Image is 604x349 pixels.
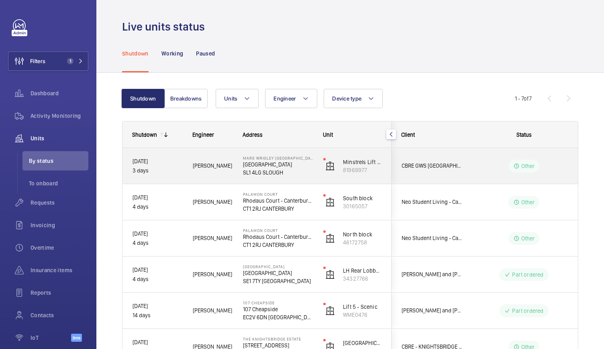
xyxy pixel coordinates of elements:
[30,57,45,65] span: Filters
[122,19,210,34] h1: Live units status
[133,229,182,238] p: [DATE]
[325,270,335,279] img: elevator.svg
[31,134,88,142] span: Units
[193,306,233,315] span: [PERSON_NAME]
[332,95,361,102] span: Device type
[193,270,233,279] span: [PERSON_NAME]
[133,238,182,248] p: 4 days
[196,49,215,57] p: Paused
[243,192,313,197] p: Palamon Court
[224,95,237,102] span: Units
[29,157,88,165] span: By status
[31,289,88,297] span: Reports
[243,160,313,168] p: [GEOGRAPHIC_DATA]
[192,131,214,138] span: Engineer
[343,238,382,246] p: 46172758
[133,302,182,311] p: [DATE]
[132,131,157,138] div: Shutdown
[31,244,88,252] span: Overtime
[243,197,313,205] p: Rhodaus Court - Canterbury Student Accommodation
[402,161,463,170] span: CBRE GWS [GEOGRAPHIC_DATA]- [GEOGRAPHIC_DATA] [GEOGRAPHIC_DATA] [GEOGRAPHIC_DATA]
[133,338,182,347] p: [DATE]
[31,221,88,229] span: Invoicing
[243,131,263,138] span: Address
[133,193,182,202] p: [DATE]
[402,270,463,279] span: [PERSON_NAME] and [PERSON_NAME] National Lift Contract
[343,194,382,202] p: South block
[325,234,335,243] img: elevator.svg
[243,300,313,305] p: 107 Cheapside
[343,166,382,174] p: 81969977
[515,96,532,101] span: 1 - 7 7
[265,89,317,108] button: Engineer
[193,234,233,243] span: [PERSON_NAME]
[8,51,88,71] button: Filters1
[343,311,382,319] p: WME0476
[343,275,382,283] p: 34327766
[343,303,382,311] p: Lift 5 - Scenic
[216,89,259,108] button: Units
[31,311,88,319] span: Contacts
[71,334,82,342] span: Beta
[343,230,382,238] p: North block
[243,156,313,160] p: Mars Wrigley [GEOGRAPHIC_DATA]
[343,158,382,166] p: Minstrels Lift (2FLR)
[324,89,383,108] button: Device type
[243,264,313,269] p: [GEOGRAPHIC_DATA]
[133,202,182,211] p: 4 days
[343,267,382,275] p: LH Rear Lobby - CP70300 / SC35194
[243,205,313,213] p: CT1 2RJ CANTERBURY
[31,199,88,207] span: Requests
[243,277,313,285] p: SE1 7TY [GEOGRAPHIC_DATA]
[516,131,532,138] span: Status
[521,162,535,170] p: Other
[122,49,149,57] p: Shutdown
[133,166,182,175] p: 3 days
[325,161,335,171] img: elevator.svg
[521,198,535,206] p: Other
[512,271,543,279] p: Part ordered
[31,112,88,120] span: Activity Monitoring
[243,313,313,321] p: EC2V 6DN [GEOGRAPHIC_DATA]
[243,233,313,241] p: Rhodaus Court - Canterbury Student Accommodation
[343,202,382,210] p: 30165057
[512,307,543,315] p: Part ordered
[402,197,463,207] span: Neo Student Living - Canterbury Palamon Court
[193,161,233,170] span: [PERSON_NAME]
[29,179,88,187] span: To onboard
[133,275,182,284] p: 4 days
[323,131,382,138] div: Unit
[31,89,88,97] span: Dashboard
[133,157,182,166] p: [DATE]
[402,234,463,243] span: Neo Student Living - Canterbury Palamon Court
[243,241,313,249] p: CT1 2RJ CANTERBURY
[343,339,382,347] p: [GEOGRAPHIC_DATA]
[133,265,182,275] p: [DATE]
[402,306,463,315] span: [PERSON_NAME] and [PERSON_NAME] 107 Cheapside
[243,337,313,341] p: The Knightsbridge Estate
[524,95,529,102] span: of
[325,197,335,207] img: elevator.svg
[521,234,535,242] p: Other
[133,311,182,320] p: 14 days
[121,89,165,108] button: Shutdown
[325,306,335,316] img: elevator.svg
[193,197,233,207] span: [PERSON_NAME]
[243,228,313,233] p: Palamon Court
[243,168,313,177] p: SL1 4LG SLOUGH
[243,305,313,313] p: 107 Cheapside
[67,58,73,64] span: 1
[31,334,71,342] span: IoT
[164,89,208,108] button: Breakdowns
[31,266,88,274] span: Insurance items
[161,49,183,57] p: Working
[401,131,415,138] span: Client
[243,269,313,277] p: [GEOGRAPHIC_DATA]
[273,95,296,102] span: Engineer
